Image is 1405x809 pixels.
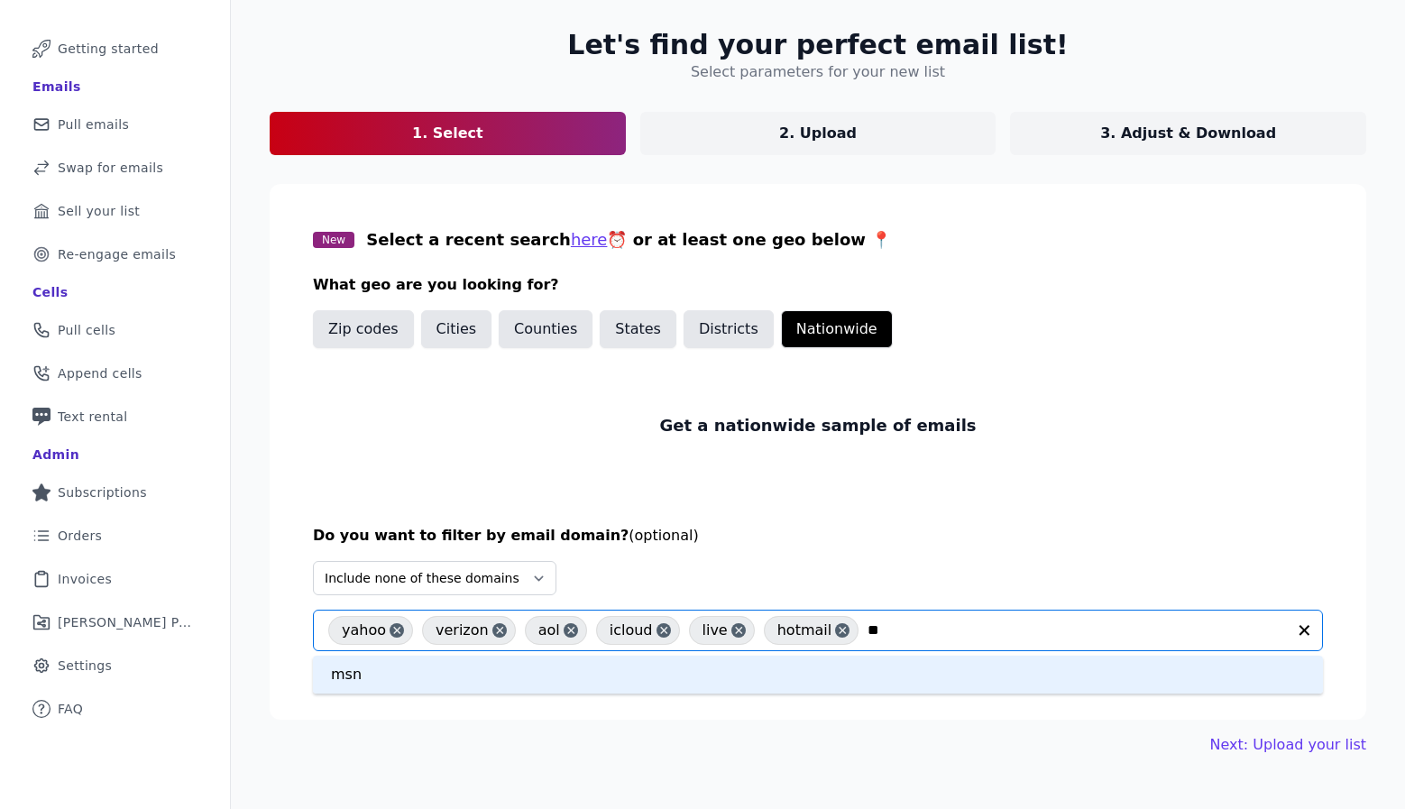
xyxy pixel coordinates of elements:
[14,354,216,393] a: Append cells
[421,310,492,348] button: Cities
[58,245,176,263] span: Re-engage emails
[538,616,560,645] span: aol
[58,527,102,545] span: Orders
[659,413,976,438] p: Get a nationwide sample of emails
[58,700,83,718] span: FAQ
[58,657,112,675] span: Settings
[14,516,216,556] a: Orders
[1010,112,1366,155] a: 3. Adjust & Download
[32,78,81,96] div: Emails
[58,159,163,177] span: Swap for emails
[600,310,676,348] button: States
[58,202,140,220] span: Sell your list
[436,616,489,645] span: verizon
[14,646,216,685] a: Settings
[781,310,893,348] button: Nationwide
[779,123,857,144] p: 2. Upload
[14,473,216,512] a: Subscriptions
[32,283,68,301] div: Cells
[313,655,1323,676] p: Add the domains you would like to exclude
[14,191,216,231] a: Sell your list
[1100,123,1276,144] p: 3. Adjust & Download
[58,570,112,588] span: Invoices
[684,310,774,348] button: Districts
[14,397,216,437] a: Text rental
[58,321,115,339] span: Pull cells
[58,364,142,382] span: Append cells
[412,123,483,144] p: 1. Select
[366,230,891,249] span: Select a recent search ⏰ or at least one geo below 📍
[32,446,79,464] div: Admin
[640,112,996,155] a: 2. Upload
[14,310,216,350] a: Pull cells
[14,234,216,274] a: Re-engage emails
[313,232,354,248] span: New
[629,527,698,544] span: (optional)
[14,105,216,144] a: Pull emails
[58,40,159,58] span: Getting started
[58,408,128,426] span: Text rental
[58,483,147,501] span: Subscriptions
[14,602,216,642] a: [PERSON_NAME] Performance
[313,274,1323,296] h3: What geo are you looking for?
[58,115,129,133] span: Pull emails
[313,656,1323,694] div: msn
[313,310,414,348] button: Zip codes
[610,616,653,645] span: icloud
[702,616,728,645] span: live
[342,616,386,645] span: yahoo
[1210,734,1366,756] a: Next: Upload your list
[58,613,194,631] span: [PERSON_NAME] Performance
[14,559,216,599] a: Invoices
[270,112,626,155] a: 1. Select
[14,689,216,729] a: FAQ
[777,616,831,645] span: hotmail
[14,148,216,188] a: Swap for emails
[691,61,945,83] h4: Select parameters for your new list
[14,29,216,69] a: Getting started
[313,527,629,544] span: Do you want to filter by email domain?
[567,29,1068,61] h2: Let's find your perfect email list!
[571,227,608,253] button: here
[499,310,592,348] button: Counties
